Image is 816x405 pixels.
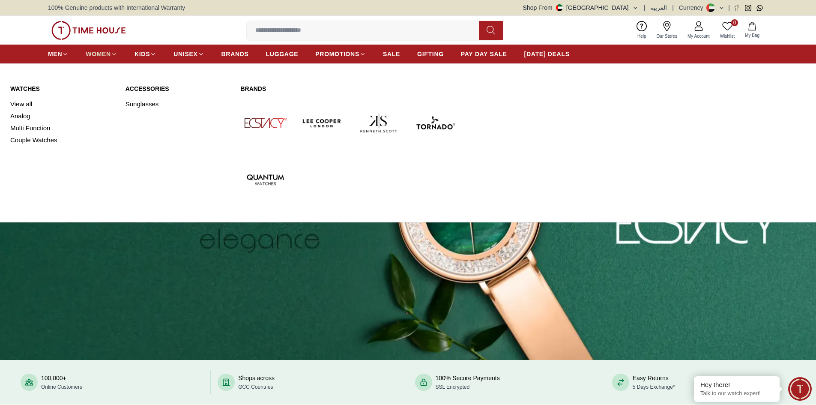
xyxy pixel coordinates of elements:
img: Kenneth Scott [354,98,404,148]
a: MEN [48,46,69,62]
button: My Bag [740,20,765,40]
p: Talk to our watch expert! [700,390,773,397]
a: UNISEX [173,46,204,62]
span: | [728,3,730,12]
a: 0Wishlist [715,19,740,41]
a: Watches [10,84,115,93]
div: 100% Secure Payments [436,374,500,391]
span: [DATE] DEALS [524,50,570,58]
a: SALE [383,46,400,62]
a: Our Stores [652,19,682,41]
a: Sunglasses [126,98,230,110]
a: Instagram [745,5,751,11]
button: Shop From[GEOGRAPHIC_DATA] [523,3,639,12]
a: Couple Watches [10,134,115,146]
span: PAY DAY SALE [461,50,507,58]
a: PAY DAY SALE [461,46,507,62]
img: Quantum [240,155,290,204]
span: SALE [383,50,400,58]
a: Multi Function [10,122,115,134]
div: Hey there! [700,381,773,389]
span: 100% Genuine products with International Warranty [48,3,185,12]
a: [DATE] DEALS [524,46,570,62]
span: | [672,3,674,12]
span: BRANDS [221,50,249,58]
span: Wishlist [717,33,738,39]
span: Online Customers [41,384,82,390]
a: BRANDS [221,46,249,62]
span: Our Stores [653,33,681,39]
span: KIDS [135,50,150,58]
span: LUGGAGE [266,50,299,58]
div: 100,000+ [41,374,82,391]
span: PROMOTIONS [315,50,359,58]
span: | [644,3,646,12]
span: GIFTING [417,50,444,58]
img: Lee Cooper [297,98,347,148]
img: Tornado [410,98,460,148]
a: WOMEN [86,46,117,62]
a: Help [632,19,652,41]
span: My Bag [741,32,763,39]
span: WOMEN [86,50,111,58]
span: MEN [48,50,62,58]
span: My Account [684,33,713,39]
a: GIFTING [417,46,444,62]
span: SSL Encrypted [436,384,470,390]
a: Whatsapp [756,5,763,11]
span: Help [634,33,650,39]
a: Analog [10,110,115,122]
a: PROMOTIONS [315,46,366,62]
div: Chat Widget [788,377,812,401]
img: Ecstacy [240,98,290,148]
span: GCC Countries [238,384,273,390]
a: KIDS [135,46,156,62]
span: 5 Days Exchange* [633,384,675,390]
div: Shops across [238,374,275,391]
div: Easy Returns [633,374,675,391]
a: LUGGAGE [266,46,299,62]
img: ... [51,21,126,40]
a: View all [10,98,115,110]
span: UNISEX [173,50,197,58]
button: العربية [650,3,667,12]
div: Currency [679,3,707,12]
img: United Arab Emirates [556,4,563,11]
a: Brands [240,84,460,93]
a: Accessories [126,84,230,93]
span: 0 [731,19,738,26]
a: Facebook [733,5,740,11]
